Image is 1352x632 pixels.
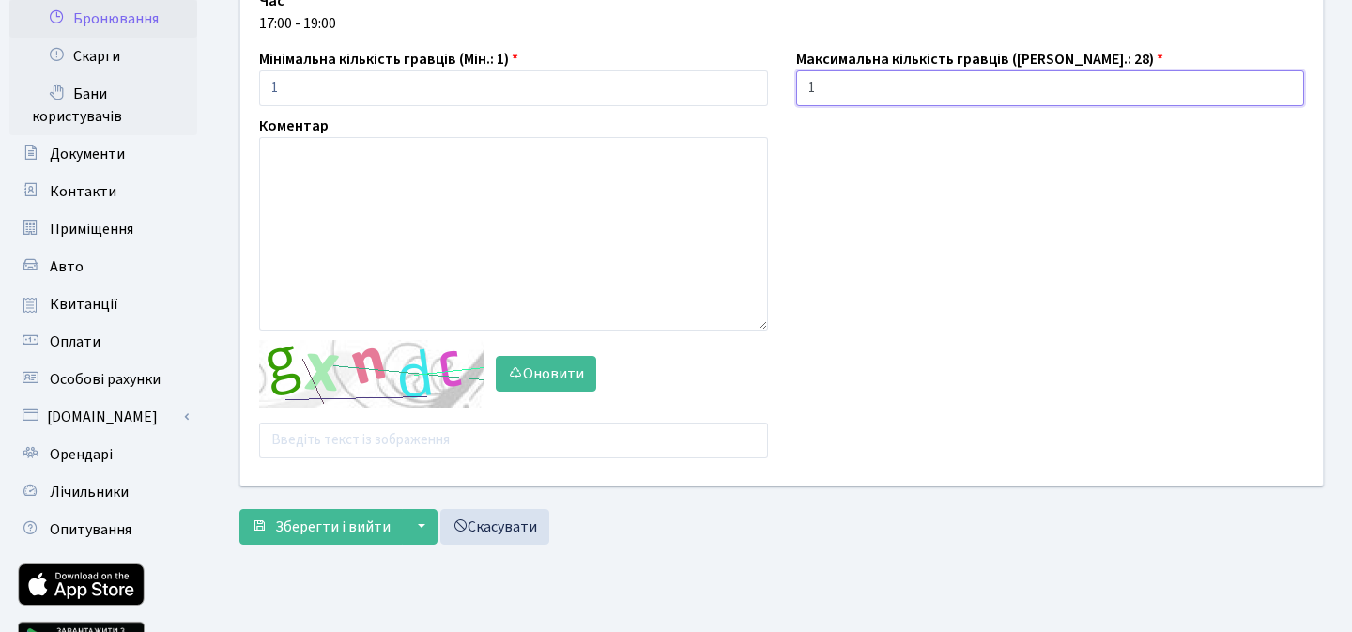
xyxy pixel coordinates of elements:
[259,423,768,458] input: Введіть текст із зображення
[50,219,133,239] span: Приміщення
[9,248,197,285] a: Авто
[9,361,197,398] a: Особові рахунки
[50,444,113,465] span: Орендарі
[50,482,129,502] span: Лічильники
[275,516,391,537] span: Зберегти і вийти
[9,436,197,473] a: Орендарі
[9,210,197,248] a: Приміщення
[9,135,197,173] a: Документи
[259,12,1304,35] div: 17:00 - 19:00
[796,48,1163,70] label: Максимальна кількість гравців ([PERSON_NAME].: 28)
[50,519,131,540] span: Опитування
[9,511,197,548] a: Опитування
[50,181,116,202] span: Контакти
[440,509,549,545] a: Скасувати
[9,38,197,75] a: Скарги
[50,144,125,164] span: Документи
[9,173,197,210] a: Контакти
[9,473,197,511] a: Лічильники
[9,285,197,323] a: Квитанції
[50,331,100,352] span: Оплати
[9,398,197,436] a: [DOMAIN_NAME]
[259,48,518,70] label: Мінімальна кількість гравців (Мін.: 1)
[496,356,596,392] button: Оновити
[239,509,403,545] button: Зберегти і вийти
[9,323,197,361] a: Оплати
[50,369,161,390] span: Особові рахунки
[50,256,84,277] span: Авто
[9,75,197,135] a: Бани користувачів
[259,115,329,137] label: Коментар
[259,340,484,408] img: default
[50,294,118,315] span: Квитанції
